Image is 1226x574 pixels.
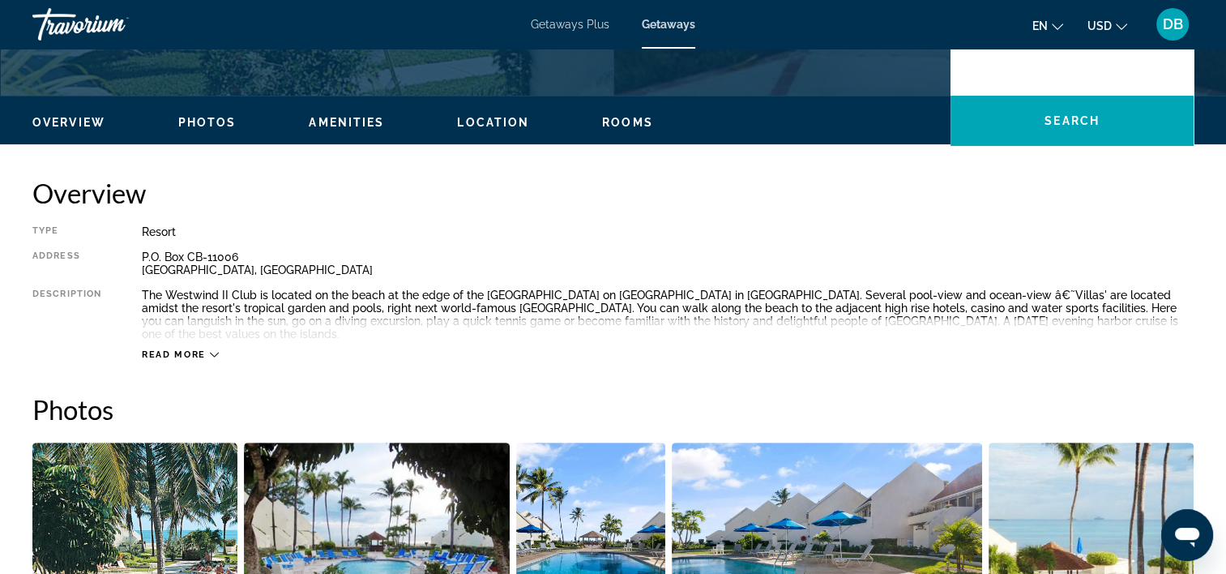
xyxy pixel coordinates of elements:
div: Type [32,225,101,238]
div: The Westwind II Club is located on the beach at the edge of the [GEOGRAPHIC_DATA] on [GEOGRAPHIC_... [142,289,1194,341]
button: Amenities [309,115,384,130]
div: Address [32,251,101,276]
button: Change currency [1087,14,1127,37]
span: Read more [142,349,206,360]
span: Overview [32,116,105,129]
a: Getaways Plus [531,18,609,31]
h2: Overview [32,177,1194,209]
span: Photos [178,116,237,129]
button: Location [457,115,529,130]
iframe: Button to launch messaging window [1161,509,1213,561]
div: Description [32,289,101,341]
span: en [1032,19,1048,32]
button: Photos [178,115,237,130]
span: USD [1087,19,1112,32]
span: Location [457,116,529,129]
button: Overview [32,115,105,130]
button: Search [950,96,1194,146]
span: Amenities [309,116,384,129]
a: Travorium [32,3,194,45]
h2: Photos [32,393,1194,426]
button: Change language [1032,14,1063,37]
span: DB [1163,16,1183,32]
div: P.O. Box CB-11006 [GEOGRAPHIC_DATA], [GEOGRAPHIC_DATA] [142,251,1194,276]
a: Getaways [642,18,695,31]
button: Rooms [602,115,653,130]
button: User Menu [1151,7,1194,41]
button: Read more [142,349,219,361]
div: Resort [142,225,1194,238]
span: Search [1044,114,1100,127]
span: Rooms [602,116,653,129]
